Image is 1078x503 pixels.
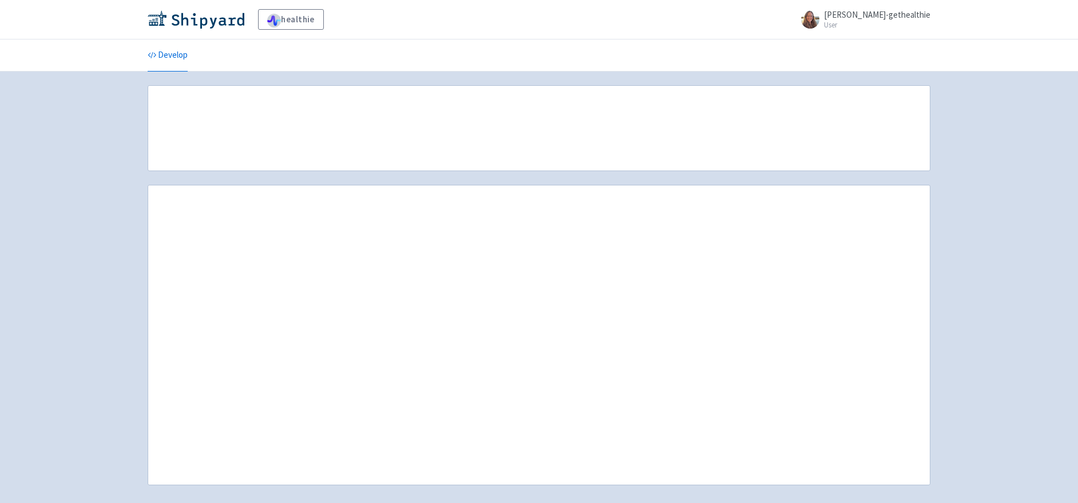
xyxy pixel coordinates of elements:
[258,9,324,30] a: healthie
[148,10,244,29] img: Shipyard logo
[148,39,188,72] a: Develop
[824,9,930,20] span: [PERSON_NAME]-gethealthie
[794,10,930,29] a: [PERSON_NAME]-gethealthie User
[824,21,930,29] small: User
